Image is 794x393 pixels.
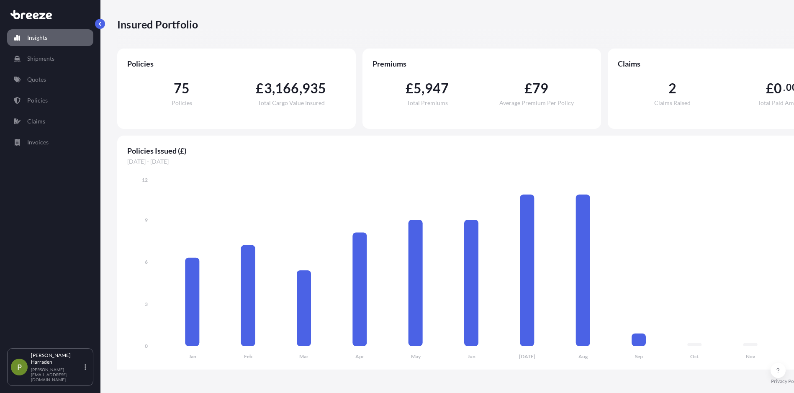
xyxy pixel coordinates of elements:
a: Claims [7,113,93,130]
tspan: Jan [189,353,196,360]
span: Average Premium Per Policy [499,100,574,106]
tspan: Feb [244,353,252,360]
tspan: May [411,353,421,360]
span: P [17,363,22,371]
tspan: Nov [746,353,755,360]
tspan: 12 [142,177,148,183]
p: Shipments [27,54,54,63]
span: , [421,82,424,95]
a: Insights [7,29,93,46]
span: , [299,82,302,95]
tspan: Oct [690,353,699,360]
span: 166 [275,82,299,95]
span: Total Cargo Value Insured [258,100,325,106]
span: Claims Raised [654,100,691,106]
p: Invoices [27,138,49,146]
a: Invoices [7,134,93,151]
span: £ [406,82,414,95]
span: 75 [174,82,190,95]
span: £ [256,82,264,95]
a: Quotes [7,71,93,88]
tspan: 6 [145,259,148,265]
span: 947 [425,82,449,95]
span: Policies [127,59,346,69]
tspan: Aug [578,353,588,360]
span: Total Premiums [407,100,448,106]
tspan: 0 [145,343,148,349]
a: Policies [7,92,93,109]
span: 3 [264,82,272,95]
p: [PERSON_NAME] Harraden [31,352,83,365]
tspan: Sep [635,353,643,360]
a: Shipments [7,50,93,67]
span: . [783,84,785,91]
span: 0 [774,82,782,95]
span: Premiums [373,59,591,69]
span: £ [524,82,532,95]
tspan: [DATE] [519,353,535,360]
span: 935 [302,82,326,95]
span: Policies [172,100,192,106]
p: Insights [27,33,47,42]
span: 79 [532,82,548,95]
span: 5 [414,82,421,95]
p: Quotes [27,75,46,84]
tspan: 3 [145,301,148,307]
p: Claims [27,117,45,126]
tspan: Mar [299,353,308,360]
tspan: 9 [145,217,148,223]
p: Insured Portfolio [117,18,198,31]
span: , [272,82,275,95]
span: £ [766,82,774,95]
p: Policies [27,96,48,105]
p: [PERSON_NAME][EMAIL_ADDRESS][DOMAIN_NAME] [31,367,83,382]
tspan: Apr [355,353,364,360]
tspan: Jun [468,353,475,360]
span: 2 [668,82,676,95]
